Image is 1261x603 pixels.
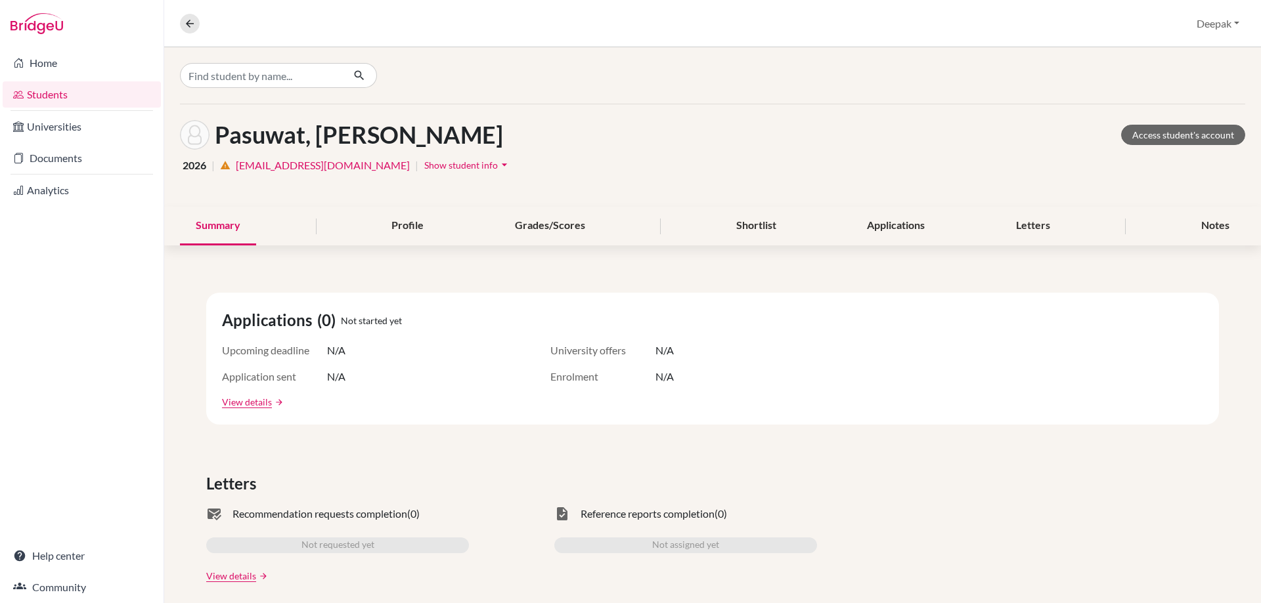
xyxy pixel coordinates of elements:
[3,177,161,203] a: Analytics
[206,506,222,522] span: mark_email_read
[180,120,210,150] img: Asiwan Pasuwat's avatar
[3,543,161,569] a: Help center
[1191,11,1245,36] button: Deepak
[851,207,940,245] div: Applications
[11,13,63,34] img: Bridge-U
[3,145,161,171] a: Documents
[652,537,719,553] span: Not assigned yet
[222,395,272,409] a: View details
[211,157,215,173] span: |
[3,81,161,108] a: Students
[550,343,655,358] span: University offers
[550,369,655,385] span: Enrolment
[554,506,570,522] span: task
[3,114,161,140] a: Universities
[327,369,345,385] span: N/A
[180,63,343,88] input: Find student by name...
[222,308,317,332] span: Applications
[236,157,410,173] a: [EMAIL_ADDRESS][DOMAIN_NAME]
[3,50,161,76] a: Home
[222,369,327,385] span: Application sent
[215,121,503,149] h1: Pasuwat, [PERSON_NAME]
[407,506,420,522] span: (0)
[655,369,674,385] span: N/A
[415,157,418,173] span: |
[424,155,512,175] button: Show student infoarrow_drop_down
[720,207,792,245] div: Shortlist
[1185,207,1245,245] div: Notes
[499,207,601,245] div: Grades/Scores
[206,569,256,583] a: View details
[301,537,374,553] span: Not requested yet
[232,506,407,522] span: Recommendation requests completion
[498,158,511,171] i: arrow_drop_down
[424,159,498,171] span: Show student info
[317,308,341,332] span: (0)
[180,207,256,245] div: Summary
[256,572,268,581] a: arrow_forward
[3,574,161,600] a: Community
[183,157,206,173] span: 2026
[341,314,402,327] span: Not started yet
[1000,207,1066,245] div: Letters
[655,343,674,358] span: N/A
[327,343,345,358] span: N/A
[206,472,261,495] span: Letters
[222,343,327,358] span: Upcoming deadline
[715,506,727,522] span: (0)
[272,398,284,407] a: arrow_forward
[376,207,439,245] div: Profile
[1121,125,1245,145] a: Access student's account
[581,506,715,522] span: Reference reports completion
[220,160,231,171] i: warning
